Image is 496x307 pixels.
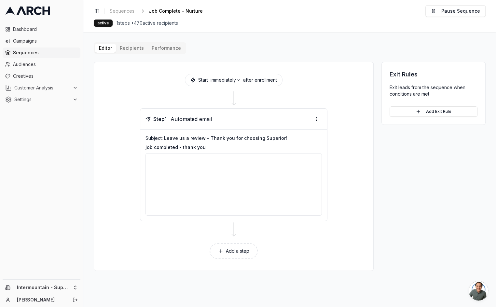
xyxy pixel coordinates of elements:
a: [PERSON_NAME] [17,297,65,303]
p: Exit leads from the sequence when conditions are met [390,84,477,97]
a: Audiences [3,59,80,70]
button: immediately [211,77,241,83]
p: job completed - thank you [145,144,322,151]
a: Creatives [3,71,80,81]
span: Automated email [171,115,212,123]
span: 1 steps • 470 active recipients [117,20,178,26]
a: Sequences [107,7,137,16]
button: Add Exit Rule [390,106,477,117]
h3: Exit Rules [390,70,477,79]
button: Settings [3,94,80,105]
button: Intermountain - Superior Water & Air [3,282,80,293]
span: Campaigns [13,38,78,44]
nav: breadcrumb [107,7,213,16]
span: Audiences [13,61,78,68]
button: Recipients [116,44,148,53]
button: Pause Sequence [425,5,486,17]
button: Add a step [210,243,258,259]
span: Job Complete - Nurture [149,8,203,14]
button: Customer Analysis [3,83,80,93]
span: Sequences [110,8,134,14]
button: Log out [71,295,80,304]
a: Dashboard [3,24,80,34]
span: Sequences [13,49,78,56]
span: Leave us a review - Thank you for choosing Superior! [164,135,287,141]
span: Customer Analysis [14,85,70,91]
span: Dashboard [13,26,78,33]
span: Subject: [145,135,163,141]
span: Settings [14,96,70,103]
button: Editor [95,44,116,53]
span: Step 1 [153,115,167,123]
span: Creatives [13,73,78,79]
div: active [94,20,113,27]
span: Intermountain - Superior Water & Air [17,285,70,290]
a: Open chat [469,281,488,300]
button: Performance [148,44,185,53]
div: Start after enrollment [185,74,282,86]
a: Campaigns [3,36,80,46]
a: Sequences [3,47,80,58]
